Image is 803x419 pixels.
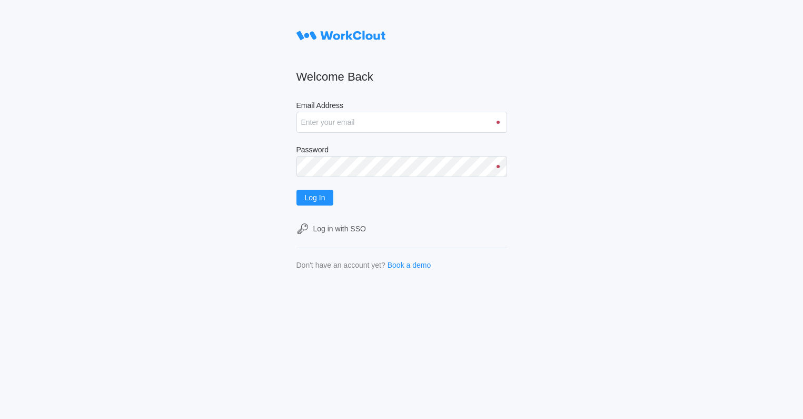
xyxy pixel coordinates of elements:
[388,261,431,269] a: Book a demo
[313,225,366,233] div: Log in with SSO
[296,222,507,235] a: Log in with SSO
[296,145,507,156] label: Password
[296,70,507,84] h2: Welcome Back
[296,190,334,206] button: Log In
[296,101,507,112] label: Email Address
[296,261,385,269] div: Don't have an account yet?
[296,112,507,133] input: Enter your email
[305,194,325,201] span: Log In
